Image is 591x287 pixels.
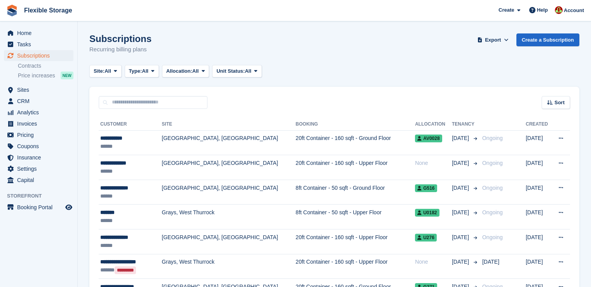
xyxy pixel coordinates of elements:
[212,65,262,78] button: Unit Status: All
[21,4,75,17] a: Flexible Storage
[17,152,64,163] span: Insurance
[166,67,192,75] span: Allocation:
[216,67,245,75] span: Unit Status:
[17,118,64,129] span: Invoices
[4,152,73,163] a: menu
[526,254,551,279] td: [DATE]
[162,155,296,180] td: [GEOGRAPHIC_DATA], [GEOGRAPHIC_DATA]
[526,155,551,180] td: [DATE]
[89,45,152,54] p: Recurring billing plans
[4,141,73,152] a: menu
[526,180,551,205] td: [DATE]
[18,72,55,79] span: Price increases
[526,229,551,254] td: [DATE]
[482,185,503,191] span: Ongoing
[17,129,64,140] span: Pricing
[4,96,73,107] a: menu
[99,118,162,131] th: Customer
[17,107,64,118] span: Analytics
[89,65,122,78] button: Site: All
[4,39,73,50] a: menu
[17,141,64,152] span: Coupons
[554,99,565,107] span: Sort
[482,209,503,215] span: Ongoing
[555,6,563,14] img: David Jones
[537,6,548,14] span: Help
[17,50,64,61] span: Subscriptions
[17,39,64,50] span: Tasks
[162,65,209,78] button: Allocation: All
[452,134,471,142] span: [DATE]
[482,135,503,141] span: Ongoing
[17,28,64,38] span: Home
[526,130,551,155] td: [DATE]
[245,67,251,75] span: All
[296,180,415,205] td: 8ft Container - 50 sqft - Ground Floor
[17,84,64,95] span: Sites
[64,203,73,212] a: Preview store
[142,67,148,75] span: All
[4,50,73,61] a: menu
[485,36,501,44] span: Export
[18,71,73,80] a: Price increases NEW
[296,118,415,131] th: Booking
[476,33,510,46] button: Export
[4,202,73,213] a: menu
[415,135,442,142] span: AV0028
[452,184,471,192] span: [DATE]
[4,175,73,185] a: menu
[105,67,111,75] span: All
[415,118,452,131] th: Allocation
[482,160,503,166] span: Ongoing
[415,234,437,241] span: U276
[452,159,471,167] span: [DATE]
[6,5,18,16] img: stora-icon-8386f47178a22dfd0bd8f6a31ec36ba5ce8667c1dd55bd0f319d3a0aa187defe.svg
[7,192,77,200] span: Storefront
[526,118,551,131] th: Created
[162,118,296,131] th: Site
[516,33,579,46] a: Create a Subscription
[162,229,296,254] td: [GEOGRAPHIC_DATA], [GEOGRAPHIC_DATA]
[452,208,471,217] span: [DATE]
[296,130,415,155] td: 20ft Container - 160 sqft - Ground Floor
[18,62,73,70] a: Contracts
[162,180,296,205] td: [GEOGRAPHIC_DATA], [GEOGRAPHIC_DATA]
[296,254,415,279] td: 20ft Container - 160 sqft - Upper Floor
[162,254,296,279] td: Grays, West Thurrock
[452,258,471,266] span: [DATE]
[4,129,73,140] a: menu
[564,7,584,14] span: Account
[4,84,73,95] a: menu
[296,155,415,180] td: 20ft Container - 160 sqft - Upper Floor
[162,205,296,229] td: Grays, West Thurrock
[4,118,73,129] a: menu
[415,159,452,167] div: None
[415,258,452,266] div: None
[61,72,73,79] div: NEW
[125,65,159,78] button: Type: All
[415,184,437,192] span: G516
[452,233,471,241] span: [DATE]
[482,234,503,240] span: Ongoing
[17,163,64,174] span: Settings
[94,67,105,75] span: Site:
[4,163,73,174] a: menu
[17,202,64,213] span: Booking Portal
[296,205,415,229] td: 8ft Container - 50 sqft - Upper Floor
[452,118,479,131] th: Tenancy
[4,107,73,118] a: menu
[129,67,142,75] span: Type:
[17,175,64,185] span: Capital
[526,205,551,229] td: [DATE]
[499,6,514,14] span: Create
[89,33,152,44] h1: Subscriptions
[482,259,499,265] span: [DATE]
[192,67,199,75] span: All
[162,130,296,155] td: [GEOGRAPHIC_DATA], [GEOGRAPHIC_DATA]
[17,96,64,107] span: CRM
[296,229,415,254] td: 20ft Container - 160 sqft - Upper Floor
[4,28,73,38] a: menu
[415,209,439,217] span: U0182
